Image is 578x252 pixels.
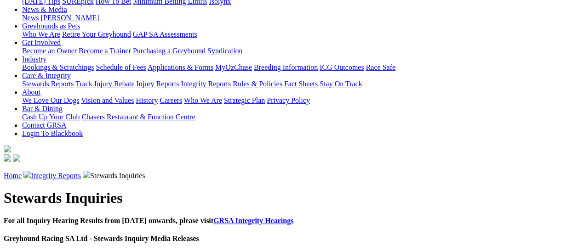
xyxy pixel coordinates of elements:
a: Chasers Restaurant & Function Centre [81,113,195,121]
a: Integrity Reports [31,172,81,179]
img: chevron-right.svg [83,171,90,178]
a: Become an Owner [22,47,77,55]
div: Bar & Dining [22,113,574,121]
a: About [22,88,40,96]
a: Care & Integrity [22,72,71,79]
a: Bookings & Scratchings [22,63,94,71]
a: Contact GRSA [22,121,66,129]
a: Breeding Information [254,63,318,71]
a: Home [4,172,22,179]
a: Retire Your Greyhound [62,30,131,38]
a: Rules & Policies [233,80,282,88]
a: News [22,14,39,22]
a: Race Safe [366,63,395,71]
a: [PERSON_NAME] [40,14,99,22]
h4: Greyhound Racing SA Ltd - Stewards Inquiry Media Releases [4,235,574,243]
div: Get Involved [22,47,574,55]
img: logo-grsa-white.png [4,145,11,152]
a: Applications & Forms [148,63,213,71]
a: Become a Trainer [79,47,131,55]
a: Careers [160,96,182,104]
a: Industry [22,55,46,63]
img: facebook.svg [4,154,11,162]
a: Strategic Plan [224,96,265,104]
a: ICG Outcomes [320,63,364,71]
a: Purchasing a Greyhound [133,47,206,55]
a: Injury Reports [136,80,179,88]
b: For all Inquiry Hearing Results from [DATE] onwards, please visit [4,217,293,224]
a: We Love Our Dogs [22,96,79,104]
a: Integrity Reports [181,80,231,88]
a: MyOzChase [215,63,252,71]
img: chevron-right.svg [23,171,31,178]
a: Cash Up Your Club [22,113,80,121]
div: About [22,96,574,105]
h1: Stewards Inquiries [4,190,574,207]
a: Track Injury Rebate [75,80,134,88]
a: History [136,96,158,104]
a: Schedule of Fees [96,63,146,71]
div: Care & Integrity [22,80,574,88]
div: News & Media [22,14,574,22]
p: Stewards Inquiries [4,171,574,180]
a: Who We Are [22,30,60,38]
a: Fact Sheets [284,80,318,88]
a: News & Media [22,6,67,13]
a: GRSA Integrity Hearings [213,217,293,224]
a: Bar & Dining [22,105,63,112]
a: Privacy Policy [267,96,310,104]
div: Industry [22,63,574,72]
a: Greyhounds as Pets [22,22,80,30]
a: Stewards Reports [22,80,74,88]
a: Get Involved [22,39,61,46]
img: twitter.svg [13,154,20,162]
a: Vision and Values [81,96,134,104]
a: Login To Blackbook [22,129,83,137]
a: Stay On Track [320,80,362,88]
a: GAP SA Assessments [133,30,197,38]
a: Who We Are [184,96,222,104]
div: Greyhounds as Pets [22,30,574,39]
a: Syndication [207,47,242,55]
